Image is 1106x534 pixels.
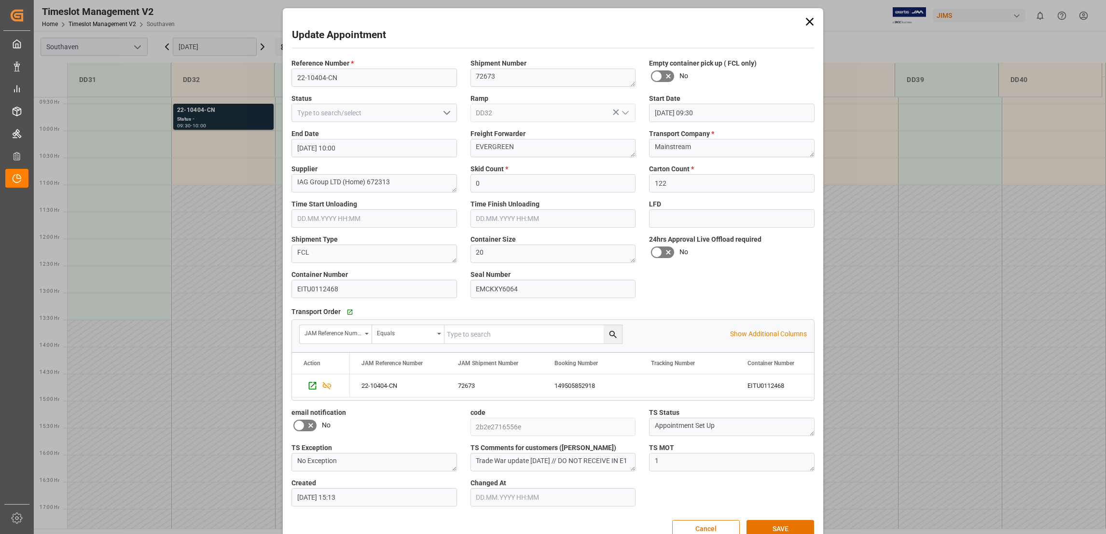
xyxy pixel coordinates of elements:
[291,164,318,174] span: Supplier
[651,360,695,367] span: Tracking Number
[300,325,372,343] button: open menu
[747,360,794,367] span: Container Number
[730,329,807,339] p: Show Additional Columns
[292,374,350,397] div: Press SPACE to select this row.
[470,488,636,507] input: DD.MM.YYYY HH:MM
[291,245,457,263] textarea: FCL
[291,443,332,453] span: TS Exception
[291,478,316,488] span: Created
[470,234,516,245] span: Container Size
[470,453,636,471] textarea: Trade War update [DATE] // DO NOT RECEIVE IN E1
[649,164,694,174] span: Carton Count
[470,209,636,228] input: DD.MM.YYYY HH:MM
[291,58,354,68] span: Reference Number
[470,104,636,122] input: Type to search/select
[470,164,508,174] span: Skid Count
[649,94,680,104] span: Start Date
[361,360,423,367] span: JAM Reference Number
[470,94,488,104] span: Ramp
[291,129,319,139] span: End Date
[649,58,757,68] span: Empty container pick up ( FCL only)
[649,199,661,209] span: LFD
[291,94,312,104] span: Status
[470,408,485,418] span: code
[291,139,457,157] input: DD.MM.YYYY HH:MM
[736,374,832,397] div: EITU0112468
[470,270,511,280] span: Seal Number
[649,139,815,157] textarea: Mainstream
[470,443,616,453] span: TS Comments for customers ([PERSON_NAME])
[543,374,639,397] div: 149505852918
[304,327,361,338] div: JAM Reference Number
[649,408,679,418] span: TS Status
[458,360,518,367] span: JAM Shipment Number
[291,234,338,245] span: Shipment Type
[649,453,815,471] textarea: 1
[470,129,525,139] span: Freight Forwarder
[649,129,714,139] span: Transport Company
[304,360,320,367] div: Action
[649,443,674,453] span: TS MOT
[291,199,357,209] span: Time Start Unloading
[291,408,346,418] span: email notification
[291,453,457,471] textarea: No Exception
[292,27,386,43] h2: Update Appointment
[470,199,539,209] span: Time Finish Unloading
[372,325,444,343] button: open menu
[291,488,457,507] input: DD.MM.YYYY HH:MM
[444,325,622,343] input: Type to search
[291,174,457,192] textarea: IAG Group LTD (Home) 672313
[291,270,348,280] span: Container Number
[377,327,434,338] div: Equals
[470,245,636,263] textarea: 20
[291,104,457,122] input: Type to search/select
[649,104,815,122] input: DD.MM.YYYY HH:MM
[618,106,632,121] button: open menu
[604,325,622,343] button: search button
[470,139,636,157] textarea: EVERGREEN
[649,234,761,245] span: 24hrs Approval Live Offload required
[649,418,815,436] textarea: Appointment Set Up
[470,58,526,68] span: Shipment Number
[446,374,543,397] div: 72673
[470,478,506,488] span: Changed At
[291,209,457,228] input: DD.MM.YYYY HH:MM
[470,68,636,87] textarea: 72673
[679,71,688,81] span: No
[322,420,331,430] span: No
[350,374,446,397] div: 22-10404-CN
[554,360,598,367] span: Booking Number
[679,247,688,257] span: No
[439,106,453,121] button: open menu
[291,307,341,317] span: Transport Order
